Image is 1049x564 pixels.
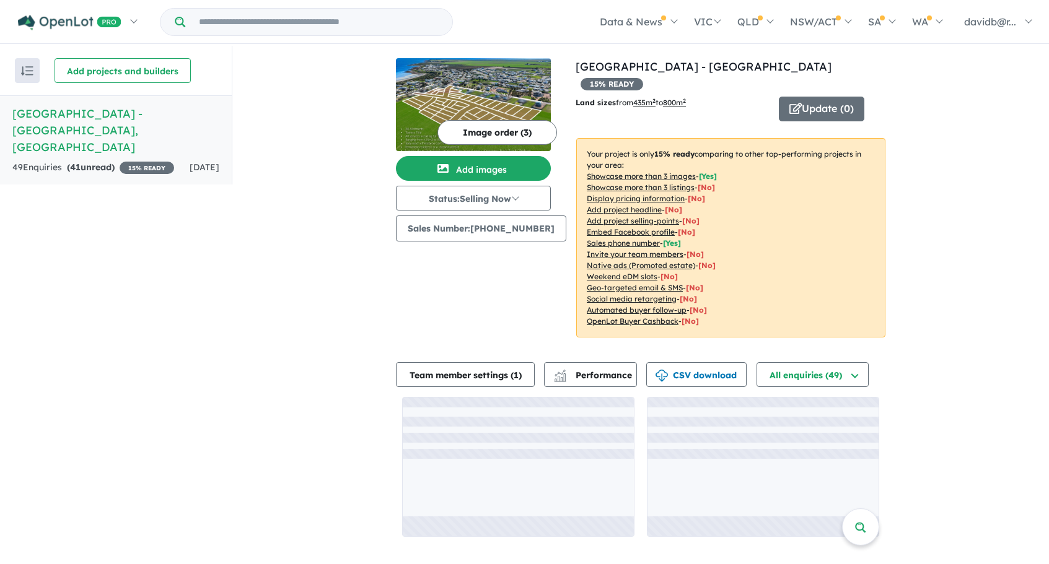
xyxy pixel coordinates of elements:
[67,162,115,173] strong: ( unread)
[587,261,695,270] u: Native ads (Promoted estate)
[587,294,677,303] u: Social media retargeting
[554,373,566,381] img: bar-chart.svg
[698,183,715,192] span: [ No ]
[652,97,656,104] sup: 2
[633,98,656,107] u: 435 m
[555,370,566,376] img: line-chart.svg
[576,97,770,109] p: from
[699,171,717,181] span: [ Yes ]
[396,186,551,210] button: Status:Selling Now
[757,362,869,387] button: All enquiries (49)
[587,227,675,236] u: Embed Facebook profile
[587,249,683,259] u: Invite your team members
[587,305,687,315] u: Automated buyer follow-up
[587,183,695,192] u: Showcase more than 3 listings
[687,249,704,259] span: [ No ]
[21,66,33,76] img: sort.svg
[556,370,632,381] span: Performance
[656,98,686,107] span: to
[396,58,551,151] img: Copper Sands Estate - North Beach
[680,294,697,303] span: [No]
[654,149,695,158] b: 15 % ready
[55,58,191,83] button: Add projects and builders
[396,156,551,181] button: Add images
[587,171,696,181] u: Showcase more than 3 images
[964,15,1016,28] span: davidb@r...
[683,97,686,104] sup: 2
[12,160,174,175] div: 49 Enquir ies
[12,105,219,155] h5: [GEOGRAPHIC_DATA] - [GEOGRAPHIC_DATA] , [GEOGRAPHIC_DATA]
[587,216,679,225] u: Add project selling-points
[576,98,616,107] b: Land sizes
[587,283,683,292] u: Geo-targeted email & SMS
[576,138,885,337] p: Your project is only comparing to other top-performing projects in your area: - - - - - - - - - -...
[587,205,662,214] u: Add project headline
[690,305,707,315] span: [No]
[682,316,699,326] span: [No]
[581,78,643,90] span: 15 % READY
[656,370,668,382] img: download icon
[663,98,686,107] u: 800 m
[686,283,703,292] span: [No]
[646,362,747,387] button: CSV download
[665,205,682,214] span: [ No ]
[396,215,566,241] button: Sales Number:[PHONE_NUMBER]
[587,272,657,281] u: Weekend eDM slots
[576,59,832,74] a: [GEOGRAPHIC_DATA] - [GEOGRAPHIC_DATA]
[698,261,716,270] span: [No]
[587,238,660,248] u: Sales phone number
[437,120,557,145] button: Image order (3)
[688,194,705,203] span: [ No ]
[682,216,700,225] span: [ No ]
[70,162,81,173] span: 41
[396,362,535,387] button: Team member settings (1)
[587,194,685,203] u: Display pricing information
[190,162,219,173] span: [DATE]
[514,370,519,381] span: 1
[120,162,174,174] span: 15 % READY
[678,227,695,236] span: [ No ]
[661,272,678,281] span: [No]
[779,97,864,121] button: Update (0)
[587,316,678,326] u: OpenLot Buyer Cashback
[663,238,681,248] span: [ Yes ]
[188,9,450,35] input: Try estate name, suburb, builder or developer
[544,362,637,387] button: Performance
[18,15,121,30] img: Openlot PRO Logo White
